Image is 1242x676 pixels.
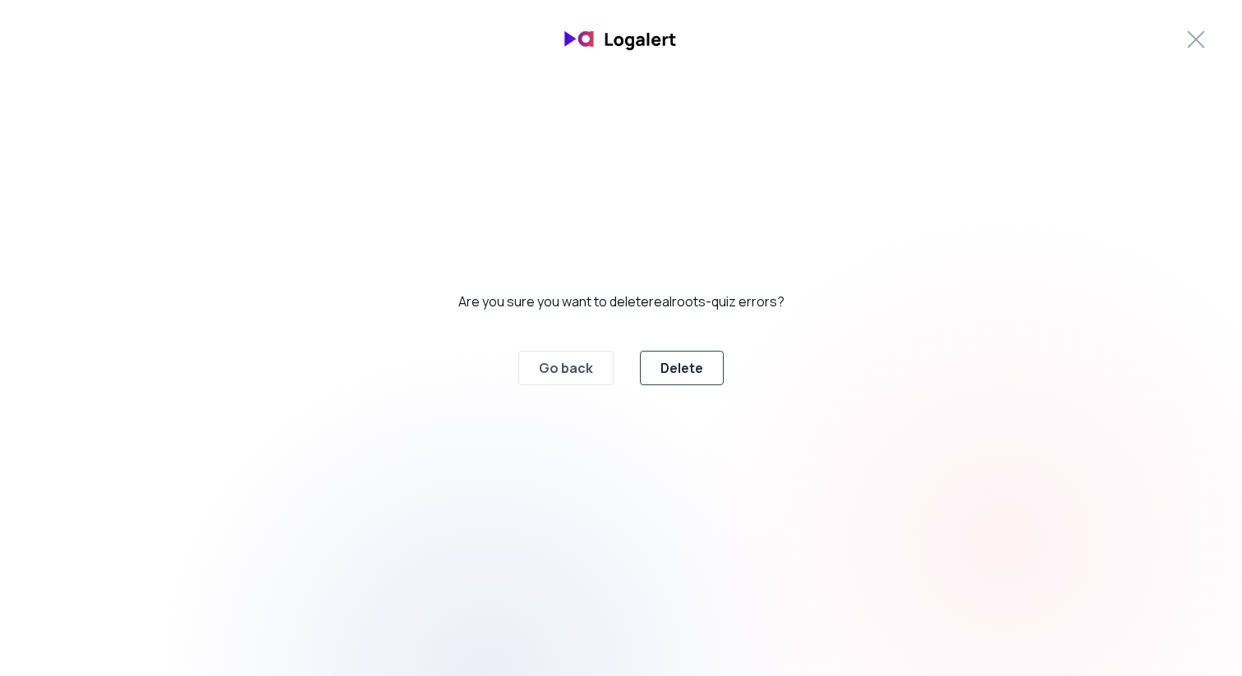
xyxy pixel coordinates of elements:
div: Delete [660,358,703,378]
button: Go back [518,351,614,385]
button: Delete [640,351,724,385]
img: banner logo [555,20,687,58]
div: Go back [539,358,593,378]
div: Are you sure you want to delete realroots-quiz errors ? [458,292,784,311]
